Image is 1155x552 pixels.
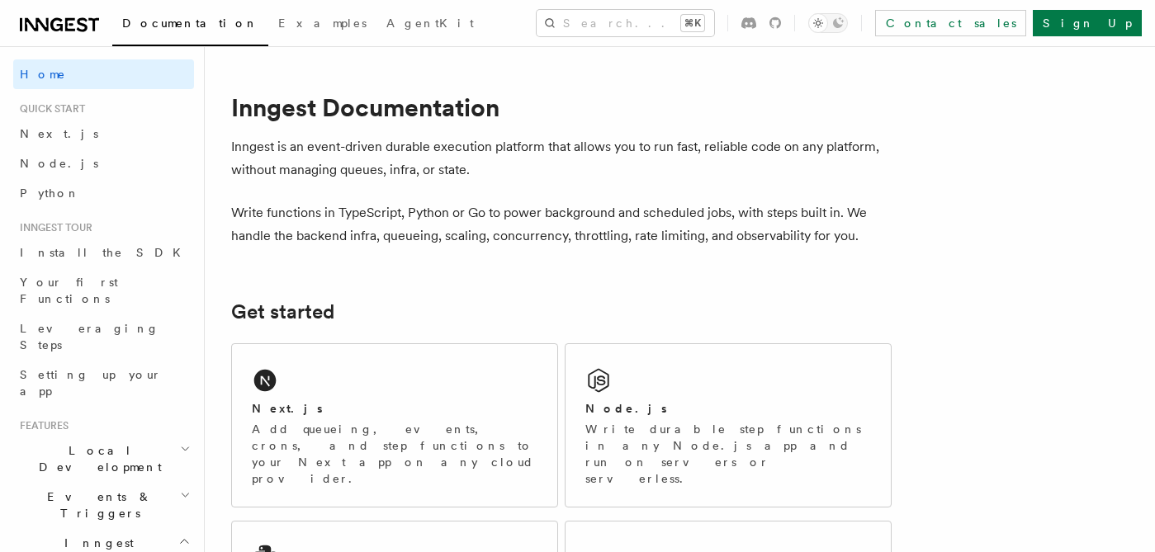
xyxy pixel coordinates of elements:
[252,400,323,417] h2: Next.js
[20,368,162,398] span: Setting up your app
[565,343,892,507] a: Node.jsWrite durable step functions in any Node.js app and run on servers or serverless.
[585,400,667,417] h2: Node.js
[13,221,92,234] span: Inngest tour
[386,17,474,30] span: AgentKit
[231,300,334,323] a: Get started
[231,92,892,122] h1: Inngest Documentation
[13,482,194,528] button: Events & Triggers
[681,15,704,31] kbd: ⌘K
[585,421,871,487] p: Write durable step functions in any Node.js app and run on servers or serverless.
[13,119,194,149] a: Next.js
[20,157,98,170] span: Node.js
[13,238,194,267] a: Install the SDK
[13,102,85,116] span: Quick start
[231,201,892,248] p: Write functions in TypeScript, Python or Go to power background and scheduled jobs, with steps bu...
[20,322,159,351] span: Leveraging Steps
[537,10,714,36] button: Search...⌘K
[278,17,367,30] span: Examples
[20,186,80,200] span: Python
[13,360,194,406] a: Setting up your app
[13,178,194,208] a: Python
[122,17,258,30] span: Documentation
[376,5,484,45] a: AgentKit
[13,436,194,482] button: Local Development
[112,5,268,46] a: Documentation
[13,442,180,475] span: Local Development
[231,343,558,507] a: Next.jsAdd queueing, events, crons, and step functions to your Next app on any cloud provider.
[20,276,118,305] span: Your first Functions
[1033,10,1142,36] a: Sign Up
[20,246,191,259] span: Install the SDK
[231,135,892,182] p: Inngest is an event-driven durable execution platform that allows you to run fast, reliable code ...
[268,5,376,45] a: Examples
[252,421,537,487] p: Add queueing, events, crons, and step functions to your Next app on any cloud provider.
[13,314,194,360] a: Leveraging Steps
[808,13,848,33] button: Toggle dark mode
[20,127,98,140] span: Next.js
[875,10,1026,36] a: Contact sales
[13,267,194,314] a: Your first Functions
[13,419,69,432] span: Features
[13,149,194,178] a: Node.js
[20,66,66,83] span: Home
[13,59,194,89] a: Home
[13,488,180,521] span: Events & Triggers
